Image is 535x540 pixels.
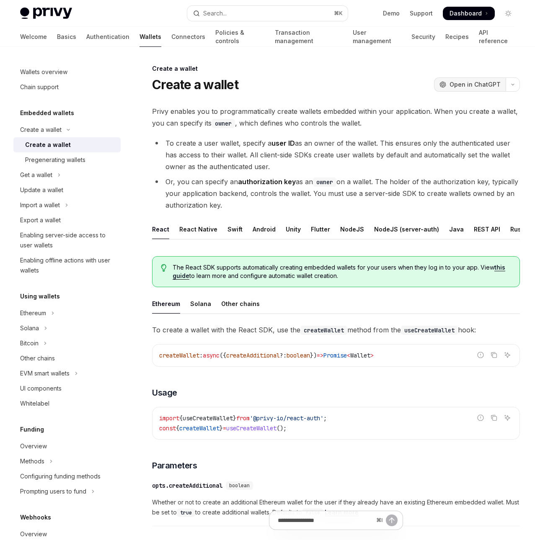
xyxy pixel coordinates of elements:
a: Pregenerating wallets [13,152,121,167]
div: Configuring funding methods [20,471,101,481]
a: UI components [13,381,121,396]
div: Create a wallet [152,64,520,73]
div: Other chains [221,294,260,314]
div: Enabling server-side access to user wallets [20,230,116,250]
code: owner [313,177,336,187]
a: Overview [13,439,121,454]
div: Rust [510,219,523,239]
span: from [236,414,250,422]
span: > [370,352,374,359]
a: Wallets [140,27,161,47]
div: opts.createAdditional [152,481,222,490]
a: Learn more [325,509,359,516]
div: NodeJS (server-auth) [374,219,439,239]
div: Wallets overview [20,67,67,77]
span: = [223,424,226,432]
div: Ethereum [20,308,46,318]
button: Toggle Import a wallet section [13,198,121,213]
div: React Native [179,219,217,239]
span: boolean [287,352,310,359]
a: Support [410,9,433,18]
div: Ethereum [152,294,180,314]
span: }) [310,352,317,359]
span: createAdditional [226,352,280,359]
span: ({ [220,352,226,359]
div: Solana [190,294,211,314]
span: { [176,424,179,432]
h5: Using wallets [20,291,60,301]
a: Connectors [171,27,205,47]
span: import [159,414,179,422]
a: Security [411,27,435,47]
div: Unity [286,219,301,239]
a: API reference [479,27,515,47]
button: Toggle dark mode [501,7,515,20]
button: Toggle EVM smart wallets section [13,366,121,381]
span: < [347,352,350,359]
h5: Funding [20,424,44,435]
div: Enabling offline actions with user wallets [20,255,116,275]
span: const [159,424,176,432]
span: ?: [280,352,287,359]
div: React [152,219,169,239]
span: } [233,414,236,422]
div: Chain support [20,82,59,92]
button: Toggle Create a wallet section [13,122,121,137]
img: light logo [20,8,72,19]
span: ; [323,414,327,422]
a: Policies & controls [215,27,265,47]
a: Wallets overview [13,64,121,80]
div: Get a wallet [20,170,52,180]
svg: Tip [161,264,167,272]
div: Import a wallet [20,200,60,210]
div: Prompting users to fund [20,486,86,496]
span: To create a wallet with the React SDK, use the method from the hook: [152,324,520,336]
span: (); [277,424,287,432]
code: false [302,509,323,517]
code: useCreateWallet [401,326,458,335]
div: Methods [20,456,44,466]
button: Open in ChatGPT [434,77,506,92]
span: createWallet [179,424,220,432]
div: Update a wallet [20,185,63,195]
a: Chain support [13,80,121,95]
span: useCreateWallet [183,414,233,422]
button: Toggle Prompting users to fund section [13,484,121,499]
div: Swift [227,219,243,239]
div: Flutter [311,219,330,239]
a: Configuring funding methods [13,469,121,484]
a: Export a wallet [13,213,121,228]
button: Report incorrect code [475,412,486,423]
code: owner [212,119,235,128]
span: Privy enables you to programmatically create wallets embedded within your application. When you c... [152,105,520,129]
li: Or, you can specify an as an on a wallet. The holder of the authorization key, typically your app... [152,176,520,211]
a: Enabling offline actions with user wallets [13,253,121,278]
div: Export a wallet [20,215,61,225]
span: The React SDK supports automatically creating embedded wallets for your users when they log in to... [173,263,511,280]
span: } [220,424,223,432]
button: Send message [386,514,398,526]
input: Ask a question... [278,511,373,530]
div: EVM smart wallets [20,368,70,378]
div: UI components [20,383,62,393]
span: { [179,414,183,422]
button: Toggle Methods section [13,454,121,469]
div: Bitcoin [20,338,39,348]
li: To create a user wallet, specify a as an owner of the wallet. This ensures only the authenticated... [152,137,520,172]
code: true [177,509,195,517]
a: Whitelabel [13,396,121,411]
div: Create a wallet [20,125,62,135]
span: ⌘ K [334,10,343,17]
button: Copy the contents from the code block [488,412,499,423]
span: Whether or not to create an additional Ethereum wallet for the user if they already have an exist... [152,497,520,517]
div: Overview [20,529,47,539]
div: Create a wallet [25,140,71,150]
span: Parameters [152,460,197,471]
a: Demo [383,9,400,18]
a: User management [353,27,401,47]
code: createWallet [300,326,347,335]
a: Update a wallet [13,183,121,198]
button: Report incorrect code [475,350,486,360]
span: '@privy-io/react-auth' [250,414,323,422]
button: Toggle Get a wallet section [13,167,121,183]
